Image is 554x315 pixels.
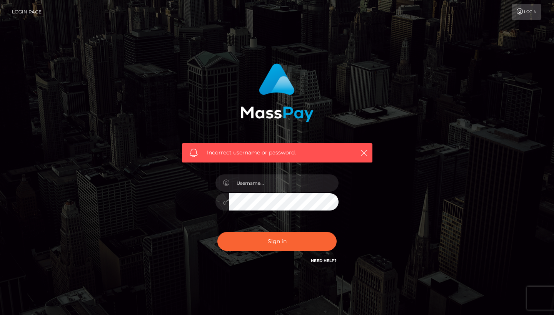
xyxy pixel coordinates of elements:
[12,4,42,20] a: Login Page
[229,174,339,192] input: Username...
[512,4,541,20] a: Login
[240,63,314,122] img: MassPay Login
[207,149,347,157] span: Incorrect username or password.
[311,258,337,263] a: Need Help?
[217,232,337,251] button: Sign in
